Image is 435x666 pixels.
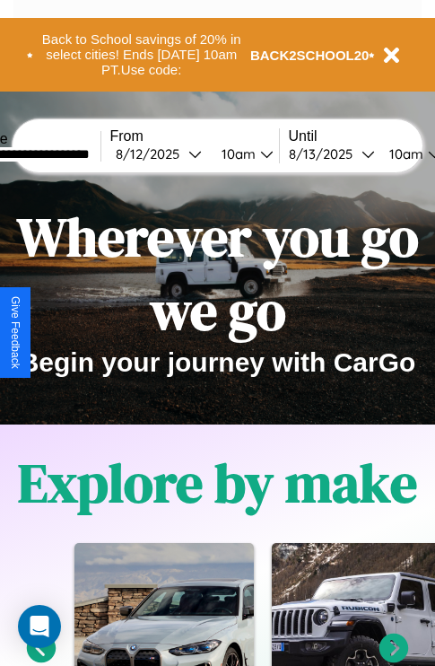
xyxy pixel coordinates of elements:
button: Back to School savings of 20% in select cities! Ends [DATE] 10am PT.Use code: [33,27,250,83]
label: From [110,128,279,145]
div: 8 / 12 / 2025 [116,145,188,162]
div: Open Intercom Messenger [18,605,61,648]
div: 10am [213,145,260,162]
button: 10am [207,145,279,163]
button: 8/12/2025 [110,145,207,163]
div: Give Feedback [9,296,22,369]
h1: Explore by make [18,446,417,520]
div: 10am [380,145,428,162]
b: BACK2SCHOOL20 [250,48,370,63]
div: 8 / 13 / 2025 [289,145,361,162]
